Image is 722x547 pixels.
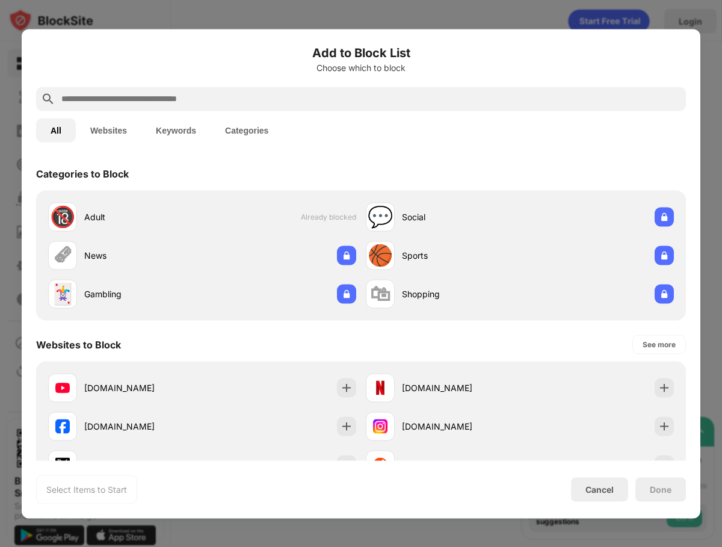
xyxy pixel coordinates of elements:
div: Cancel [585,484,614,495]
div: 🃏 [50,282,75,306]
div: 🗞 [52,243,73,268]
img: search.svg [41,91,55,106]
div: Adult [84,211,202,223]
div: Social [402,211,520,223]
span: Already blocked [301,212,356,221]
div: 🛍 [370,282,390,306]
img: favicons [55,380,70,395]
img: favicons [55,457,70,472]
div: Sports [402,249,520,262]
div: [DOMAIN_NAME] [84,420,202,433]
div: [DOMAIN_NAME] [84,459,202,471]
div: 🔞 [50,205,75,229]
h6: Add to Block List [36,43,686,61]
div: 🏀 [368,243,393,268]
div: Categories to Block [36,167,129,179]
button: Keywords [141,118,211,142]
div: Gambling [84,288,202,300]
img: favicons [55,419,70,433]
div: [DOMAIN_NAME] [84,382,202,394]
div: Websites to Block [36,338,121,350]
img: favicons [373,457,387,472]
div: Shopping [402,288,520,300]
div: See more [643,338,676,350]
button: Websites [76,118,141,142]
button: Categories [211,118,283,142]
img: favicons [373,419,387,433]
img: favicons [373,380,387,395]
div: [DOMAIN_NAME] [402,459,520,471]
div: Select Items to Start [46,483,127,495]
div: News [84,249,202,262]
div: [DOMAIN_NAME] [402,420,520,433]
div: 💬 [368,205,393,229]
div: Done [650,484,671,494]
button: All [36,118,76,142]
div: Choose which to block [36,63,686,72]
div: [DOMAIN_NAME] [402,382,520,394]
